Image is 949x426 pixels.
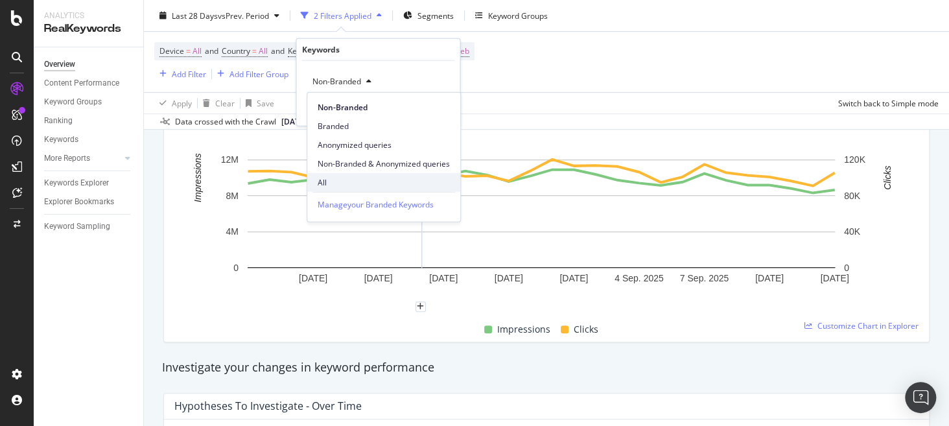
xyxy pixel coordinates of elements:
[174,399,362,412] div: Hypotheses to Investigate - Over Time
[364,273,393,283] text: [DATE]
[44,176,134,190] a: Keywords Explorer
[44,152,90,165] div: More Reports
[495,273,523,283] text: [DATE]
[307,76,360,87] span: Non-Branded
[240,93,274,113] button: Save
[193,42,202,60] span: All
[44,58,75,71] div: Overview
[218,10,269,21] span: vs Prev. Period
[301,102,342,115] button: Cancel
[559,273,588,283] text: [DATE]
[44,195,114,209] div: Explorer Bookmarks
[259,42,268,60] span: All
[398,5,459,26] button: Segments
[416,302,426,312] div: plus
[44,95,134,109] a: Keyword Groups
[838,97,939,108] div: Switch back to Simple mode
[221,154,239,165] text: 12M
[817,320,919,331] span: Customize Chart in Explorer
[44,133,134,147] a: Keywords
[44,176,109,190] div: Keywords Explorer
[318,139,450,150] span: Anonymized queries
[318,158,450,169] span: Non-Branded & Anonymized queries
[44,95,102,109] div: Keyword Groups
[44,58,134,71] a: Overview
[44,152,121,165] a: More Reports
[212,66,288,82] button: Add Filter Group
[276,114,322,130] button: [DATE]
[159,45,184,56] span: Device
[193,153,203,202] text: Impressions
[615,273,664,283] text: 4 Sep. 2025
[470,5,553,26] button: Keyword Groups
[318,198,434,211] div: Manage your Branded Keywords
[844,191,861,201] text: 80K
[574,322,598,337] span: Clicks
[172,97,192,108] div: Apply
[429,273,458,283] text: [DATE]
[44,114,134,128] a: Ranking
[680,273,729,283] text: 7 Sep. 2025
[844,154,865,165] text: 120K
[222,45,250,56] span: Country
[198,93,235,113] button: Clear
[154,5,285,26] button: Last 28 DaysvsPrev. Period
[318,198,434,211] a: Manageyour Branded Keywords
[172,10,218,21] span: Last 28 Days
[44,77,134,90] a: Content Performance
[820,273,849,283] text: [DATE]
[44,77,119,90] div: Content Performance
[844,226,861,237] text: 40K
[154,66,206,82] button: Add Filter
[162,359,931,376] div: Investigate your changes in keyword performance
[844,262,849,272] text: 0
[417,10,454,21] span: Segments
[314,10,371,21] div: 2 Filters Applied
[44,114,73,128] div: Ranking
[186,45,191,56] span: =
[301,44,339,55] div: Keywords
[281,116,307,128] span: 2025 Sep. 9th
[174,81,909,307] svg: A chart.
[318,101,450,113] span: Non-Branded
[318,176,450,188] span: All
[44,195,134,209] a: Explorer Bookmarks
[833,93,939,113] button: Switch back to Simple mode
[288,45,323,56] span: Keywords
[44,220,110,233] div: Keyword Sampling
[215,97,235,108] div: Clear
[233,262,239,272] text: 0
[226,191,239,201] text: 8M
[318,120,450,132] span: Branded
[755,273,784,283] text: [DATE]
[497,322,550,337] span: Impressions
[307,71,376,92] button: Non-Branded
[229,68,288,79] div: Add Filter Group
[271,45,285,56] span: and
[44,10,133,21] div: Analytics
[44,133,78,147] div: Keywords
[154,93,192,113] button: Apply
[175,116,276,128] div: Data crossed with the Crawl
[226,226,239,237] text: 4M
[252,45,257,56] span: =
[453,42,469,60] span: Web
[804,320,919,331] a: Customize Chart in Explorer
[205,45,218,56] span: and
[172,68,206,79] div: Add Filter
[296,5,387,26] button: 2 Filters Applied
[905,382,936,413] div: Open Intercom Messenger
[44,21,133,36] div: RealKeywords
[257,97,274,108] div: Save
[488,10,548,21] div: Keyword Groups
[299,273,327,283] text: [DATE]
[44,220,134,233] a: Keyword Sampling
[882,165,892,189] text: Clicks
